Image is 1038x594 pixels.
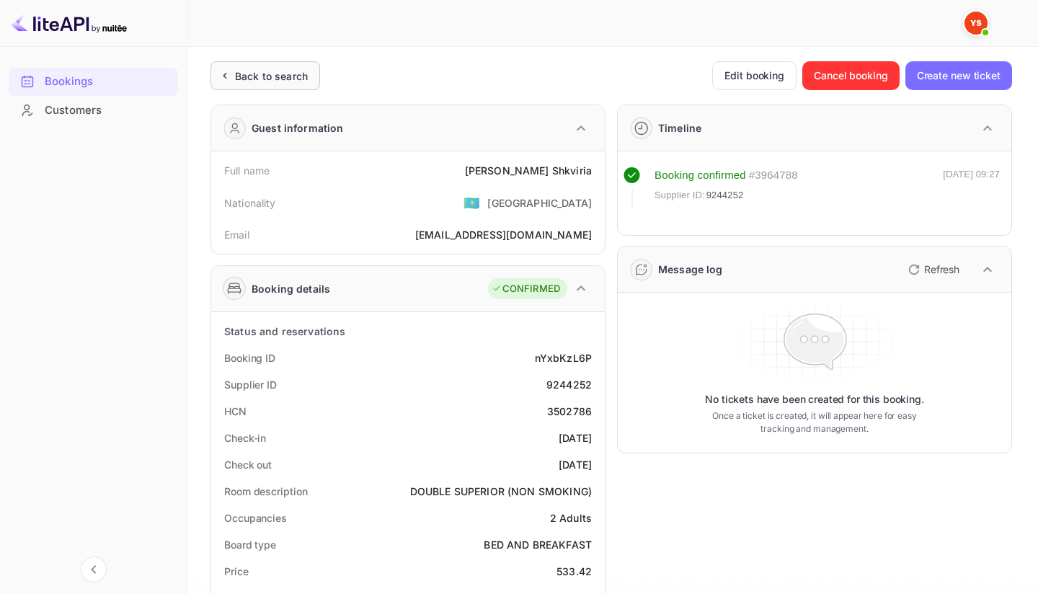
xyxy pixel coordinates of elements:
div: DOUBLE SUPERIOR (NON SMOKING) [410,484,592,499]
div: # 3964788 [749,167,798,184]
button: Edit booking [712,61,797,90]
div: Nationality [224,195,276,210]
div: Back to search [235,68,308,84]
div: [DATE] 09:27 [943,167,1000,209]
div: CONFIRMED [492,282,560,296]
div: Booking details [252,281,330,296]
div: Price [224,564,249,579]
div: 3502786 [547,404,592,419]
div: 9244252 [546,377,592,392]
div: Check-in [224,430,266,445]
div: HCN [224,404,247,419]
span: Supplier ID: [655,188,705,203]
div: Check out [224,457,272,472]
div: Occupancies [224,510,287,526]
div: Bookings [9,68,178,96]
span: 9244252 [706,188,744,203]
div: [DATE] [559,457,592,472]
div: Full name [224,163,270,178]
div: [PERSON_NAME] Shkviria [465,163,592,178]
div: 2 Adults [550,510,592,526]
p: Refresh [924,262,959,277]
div: Status and reservations [224,324,345,339]
div: [GEOGRAPHIC_DATA] [487,195,592,210]
div: Customers [45,102,171,119]
div: Board type [224,537,276,552]
button: Refresh [900,258,965,281]
img: LiteAPI logo [12,12,127,35]
p: Once a ticket is created, it will appear here for easy tracking and management. [709,409,920,435]
button: Cancel booking [802,61,900,90]
a: Bookings [9,68,178,94]
button: Collapse navigation [81,557,107,582]
div: Bookings [45,74,171,90]
div: Booking confirmed [655,167,746,184]
div: Booking ID [224,350,275,365]
div: 533.42 [556,564,592,579]
div: Supplier ID [224,377,277,392]
img: Yandex Support [964,12,988,35]
div: Room description [224,484,307,499]
div: [DATE] [559,430,592,445]
div: Timeline [658,120,701,136]
p: No tickets have been created for this booking. [705,392,924,407]
a: Customers [9,97,178,123]
div: Email [224,227,249,242]
div: BED AND BREAKFAST [484,537,592,552]
div: Customers [9,97,178,125]
div: nYxbKzL6P [535,350,592,365]
div: Guest information [252,120,344,136]
div: [EMAIL_ADDRESS][DOMAIN_NAME] [415,227,592,242]
div: Message log [658,262,723,277]
button: Create new ticket [905,61,1012,90]
span: United States [463,190,480,216]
